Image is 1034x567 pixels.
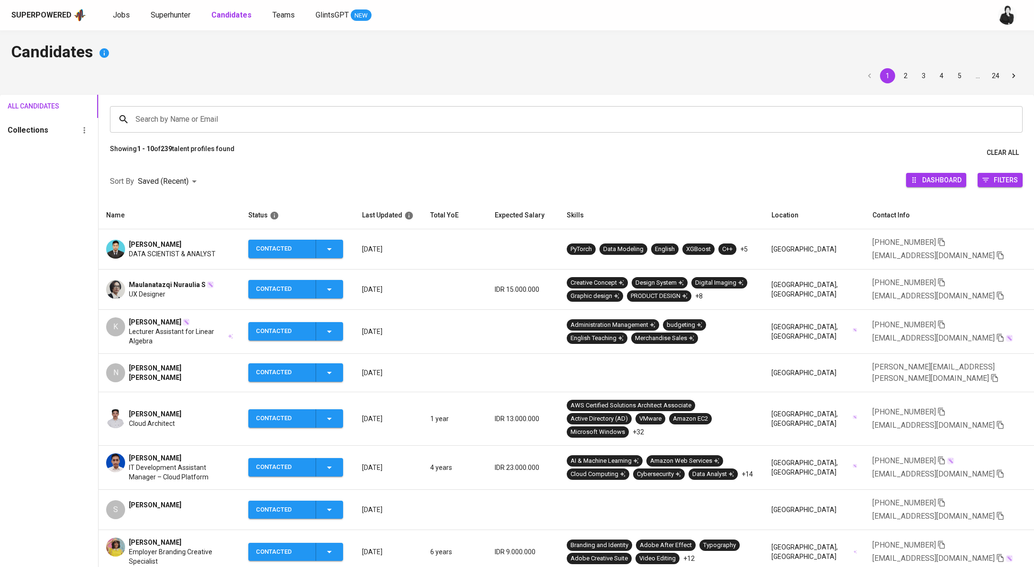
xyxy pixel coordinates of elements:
img: magic_wand.svg [853,464,857,468]
div: Design System [635,279,684,288]
p: IDR 9.000.000 [495,547,552,557]
div: [GEOGRAPHIC_DATA] [771,244,857,254]
div: [GEOGRAPHIC_DATA] [771,505,857,514]
span: [EMAIL_ADDRESS][DOMAIN_NAME] [872,554,995,563]
button: Contacted [248,322,343,341]
div: K [106,317,125,336]
a: Superpoweredapp logo [11,8,86,22]
div: Saved (Recent) [138,173,200,190]
div: English Teaching [571,334,624,343]
span: Jobs [113,10,130,19]
div: Cybersecurity [637,470,681,479]
div: [GEOGRAPHIC_DATA], [GEOGRAPHIC_DATA] [771,322,857,341]
nav: pagination navigation [861,68,1023,83]
img: app logo [73,8,86,22]
span: GlintsGPT [316,10,349,19]
div: Contacted [256,543,308,561]
p: 6 years [430,547,480,557]
p: Sort By [110,176,134,187]
div: Contacted [256,409,308,428]
p: [DATE] [362,327,415,336]
img: medwi@glints.com [998,6,1017,25]
span: DATA SCIENTIST & ANALYST [129,249,216,259]
span: Lecturer Assistant for Linear Algebra [129,327,227,346]
span: [PHONE_NUMBER] [872,278,936,287]
img: magic_wand.svg [182,318,190,326]
button: Go to page 5 [952,68,967,83]
img: magic_wand.svg [1006,555,1013,562]
span: Maulanatazqi Nuraulia S [129,280,206,289]
img: magic_wand.svg [853,328,857,333]
p: IDR 23.000.000 [495,463,552,472]
div: [GEOGRAPHIC_DATA], [GEOGRAPHIC_DATA] [771,409,857,428]
span: [PERSON_NAME] [129,409,181,419]
img: magic_wand.svg [1006,334,1013,342]
div: S [106,500,125,519]
span: All Candidates [8,100,49,112]
button: Contacted [248,240,343,258]
p: [DATE] [362,244,415,254]
p: [DATE] [362,368,415,378]
button: Contacted [248,409,343,428]
h4: Candidates [11,42,1023,64]
div: VMware [639,414,662,423]
button: Go to page 4 [934,68,949,83]
p: [DATE] [362,414,415,423]
img: b1cfcb3653279d5fef64ef9c6f65ef6e.jpg [106,453,125,472]
div: Administration Management [571,321,655,330]
div: AWS Certified Solutions Architect Associate [571,401,691,410]
p: [DATE] [362,505,415,514]
th: Total YoE [423,202,487,229]
button: Go to page 24 [988,68,1003,83]
span: Dashboard [922,173,961,186]
div: [GEOGRAPHIC_DATA] [771,368,857,378]
img: da22551fdd583680e655c2e45aa47085.jpg [106,409,125,428]
a: Jobs [113,9,132,21]
span: [PERSON_NAME] [129,538,181,547]
span: [EMAIL_ADDRESS][DOMAIN_NAME] [872,333,995,342]
div: English [655,245,675,254]
th: Name [99,202,241,229]
div: PRODUCT DESIGN [631,292,688,301]
p: [DATE] [362,547,415,557]
div: XGBoost [686,245,711,254]
th: Expected Salary [487,202,559,229]
span: NEW [351,11,372,20]
div: Graphic design [571,292,619,301]
img: magic_wand.svg [947,457,954,465]
span: Filters [994,173,1018,186]
b: 239 [161,145,172,153]
p: [DATE] [362,285,415,294]
span: [PERSON_NAME][EMAIL_ADDRESS][PERSON_NAME][DOMAIN_NAME] [872,362,995,383]
div: Microsoft Windows [571,428,625,437]
button: Go to next page [1006,68,1021,83]
div: Typography [703,541,736,550]
p: +8 [695,291,703,301]
span: Teams [272,10,295,19]
span: [EMAIL_ADDRESS][DOMAIN_NAME] [872,291,995,300]
div: Contacted [256,240,308,258]
img: ee1b3d963991449ea7d5d6d7ab64f5df.jpg [106,280,125,299]
button: Go to page 3 [916,68,931,83]
th: Last Updated [354,202,423,229]
div: Data Modeling [603,245,644,254]
p: +5 [740,244,748,254]
span: [EMAIL_ADDRESS][DOMAIN_NAME] [872,512,995,521]
button: Go to page 2 [898,68,913,83]
th: Contact Info [865,202,1034,229]
button: Contacted [248,363,343,382]
div: Data Analyst [692,470,734,479]
span: [EMAIL_ADDRESS][DOMAIN_NAME] [872,469,995,478]
p: Saved (Recent) [138,176,189,187]
button: Contacted [248,501,343,519]
b: Candidates [211,10,252,19]
img: magic_wand.svg [853,415,857,420]
span: [PHONE_NUMBER] [872,540,936,549]
div: Creative Concept [571,279,624,288]
p: +32 [633,427,644,437]
div: Amazon Web Services [650,457,719,466]
div: C++ [722,245,733,254]
div: … [970,71,985,81]
span: [PHONE_NUMBER] [872,238,936,247]
div: budgeting [667,321,702,330]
